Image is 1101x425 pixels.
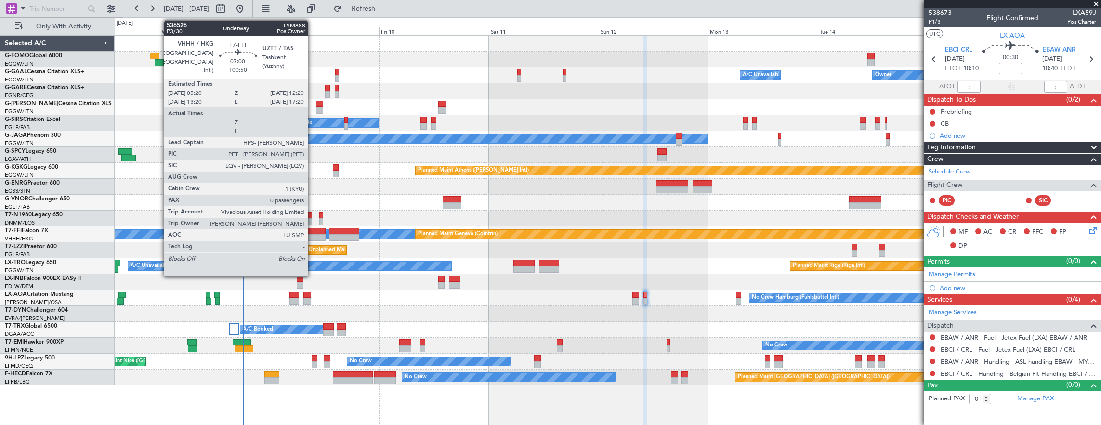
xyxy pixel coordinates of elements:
div: - - [957,196,979,205]
span: Refresh [343,5,384,12]
a: T7-FFIFalcon 7X [5,228,48,234]
button: UTC [926,29,943,38]
div: CB [941,120,949,128]
a: EBCI / CRL - Handling - Belgian Flt Handling EBCI / CRL [941,370,1096,378]
span: CR [1008,227,1016,237]
div: SIC [1035,195,1051,206]
span: LX-INB [5,276,24,281]
span: ELDT [1060,64,1075,74]
span: G-ENRG [5,180,27,186]
span: G-JAGA [5,133,27,138]
div: Planned Maint Riga (Riga Intl) [793,259,865,273]
a: T7-DYNChallenger 604 [5,307,68,313]
div: No Crew [765,338,787,353]
div: Planned Maint Geneva (Cointrin) [418,227,498,241]
a: EBAW / ANR - Handling - ASL handling EBAW - MYHANDLING [941,358,1096,366]
div: A/C Booked [243,322,273,337]
a: EGGW/LTN [5,60,34,67]
span: T7-FFI [5,228,22,234]
a: Manage PAX [1017,394,1054,404]
span: LX-AOA [5,292,27,297]
span: (0/4) [1066,294,1080,305]
div: Planned Maint Athens ([PERSON_NAME] Intl) [418,163,529,178]
span: FP [1059,227,1066,237]
span: (0/2) [1066,94,1080,105]
div: - - [1053,196,1075,205]
a: EGLF/FAB [5,251,30,258]
div: Sun 12 [599,27,708,35]
a: EDLW/DTM [5,283,33,290]
span: Dispatch To-Dos [927,94,976,106]
div: Owner [875,68,891,82]
div: Unplanned Maint [GEOGRAPHIC_DATA] (Ataturk) [217,163,339,178]
span: [DATE] [945,54,965,64]
span: G-GAAL [5,69,27,75]
a: EGLF/FAB [5,124,30,131]
a: T7-N1960Legacy 650 [5,212,63,218]
a: LX-TROLegacy 650 [5,260,56,266]
a: EGGW/LTN [5,108,34,115]
div: Add new [940,132,1096,140]
a: LX-AOACitation Mustang [5,292,74,297]
a: Manage Permits [929,270,975,279]
a: T7-LZZIPraetor 600 [5,244,57,250]
a: EGGW/LTN [5,76,34,83]
a: 9H-LPZLegacy 500 [5,355,55,361]
span: Flight Crew [927,180,963,191]
div: A/C Unavailable [131,259,170,273]
div: Prebriefing [941,107,972,116]
a: G-GAALCessna Citation XLS+ [5,69,84,75]
a: EGGW/LTN [5,267,34,274]
a: EGGW/LTN [5,140,34,147]
span: Leg Information [927,142,976,153]
div: Wed 8 [160,27,270,35]
div: Fri 10 [379,27,489,35]
div: Tue 14 [818,27,928,35]
span: 9H-LPZ [5,355,24,361]
span: G-SPCY [5,148,26,154]
span: (0/0) [1066,256,1080,266]
span: G-GARE [5,85,27,91]
span: LX-TRO [5,260,26,266]
div: No Crew [350,354,372,369]
span: [DATE] [1042,54,1062,64]
span: G-KGKG [5,164,27,170]
div: Planned Maint [GEOGRAPHIC_DATA] ([GEOGRAPHIC_DATA]) [199,132,351,146]
a: EVRA/[PERSON_NAME] [5,315,65,322]
a: EGNR/CEG [5,92,34,99]
span: T7-N1960 [5,212,32,218]
span: 538673 [929,8,952,18]
span: Permits [927,256,950,267]
span: MF [958,227,968,237]
input: Trip Number [29,1,85,16]
div: Add new [940,284,1096,292]
span: FFC [1032,227,1043,237]
a: EGLF/FAB [5,203,30,211]
a: LFPB/LBG [5,378,30,385]
a: LX-INBFalcon 900EX EASy II [5,276,81,281]
span: P1/3 [929,18,952,26]
a: VHHH/HKG [5,235,33,242]
a: G-JAGAPhenom 300 [5,133,61,138]
a: G-SPCYLegacy 650 [5,148,56,154]
a: G-FOMOGlobal 6000 [5,53,62,59]
div: [DATE] [117,19,133,27]
a: DGAA/ACC [5,331,34,338]
span: EBCI CRL [945,45,972,55]
a: DNMM/LOS [5,219,35,226]
div: Flight Confirmed [986,13,1038,23]
span: EBAW ANR [1042,45,1075,55]
span: Pos Charter [1067,18,1096,26]
div: Planned Maint [GEOGRAPHIC_DATA] ([GEOGRAPHIC_DATA]) [738,370,890,385]
span: G-[PERSON_NAME] [5,101,58,106]
div: No Crew Hamburg (Fuhlsbuttel Intl) [752,291,839,305]
a: Manage Services [929,308,977,318]
a: G-ENRGPraetor 600 [5,180,60,186]
span: F-HECD [5,371,26,377]
span: G-VNOR [5,196,28,202]
span: Dispatch Checks and Weather [927,212,1019,223]
a: G-KGKGLegacy 600 [5,164,58,170]
span: T7-DYN [5,307,26,313]
div: Unplanned Maint [GEOGRAPHIC_DATA] ([GEOGRAPHIC_DATA]) [309,243,467,257]
span: Crew [927,154,944,165]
